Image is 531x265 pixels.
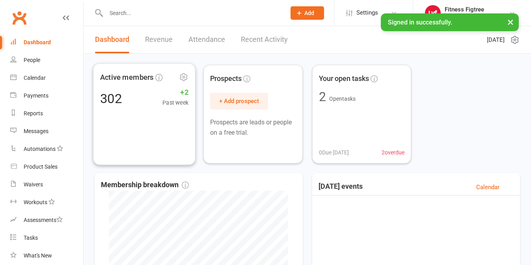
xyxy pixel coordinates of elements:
[10,69,83,87] a: Calendar
[487,35,505,45] span: [DATE]
[24,146,56,152] div: Automations
[101,179,189,191] span: Membership breakdown
[10,211,83,229] a: Assessments
[10,158,83,176] a: Product Sales
[24,57,40,63] div: People
[24,39,51,45] div: Dashboard
[188,26,225,53] a: Attendance
[24,110,43,117] div: Reports
[10,87,83,105] a: Payments
[100,71,154,83] span: Active members
[10,194,83,211] a: Workouts
[319,148,349,157] span: 0 Due [DATE]
[10,229,83,247] a: Tasks
[382,148,404,157] span: 2 overdue
[24,128,48,134] div: Messages
[10,176,83,194] a: Waivers
[425,5,441,21] img: thumb_image1753610192.png
[10,140,83,158] a: Automations
[24,164,58,170] div: Product Sales
[24,252,52,259] div: What's New
[356,4,378,22] span: Settings
[24,217,63,223] div: Assessments
[24,199,47,205] div: Workouts
[319,182,363,192] h3: [DATE] events
[162,86,188,98] span: +2
[319,73,369,85] span: Your open tasks
[210,73,242,85] span: Prospects
[291,6,324,20] button: Add
[24,75,46,81] div: Calendar
[104,8,280,19] input: Search...
[9,8,29,28] a: Clubworx
[445,6,491,13] div: Fitness Figtree
[10,51,83,69] a: People
[24,181,43,188] div: Waivers
[445,13,491,20] div: 247 Fitness Figtree
[10,247,83,265] a: What's New
[10,122,83,140] a: Messages
[241,26,288,53] a: Recent Activity
[10,34,83,51] a: Dashboard
[319,90,326,103] div: 2
[210,93,268,109] button: + Add prospect
[388,19,452,26] span: Signed in successfully.
[503,13,518,30] button: ×
[304,10,314,16] span: Add
[162,98,188,107] span: Past week
[476,182,499,192] a: Calendar
[210,117,296,137] p: Prospects are leads or people on a free trial.
[329,96,356,102] span: Open tasks
[10,105,83,122] a: Reports
[100,92,122,105] div: 302
[24,235,38,241] div: Tasks
[145,26,173,53] a: Revenue
[95,26,129,53] a: Dashboard
[24,92,48,99] div: Payments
